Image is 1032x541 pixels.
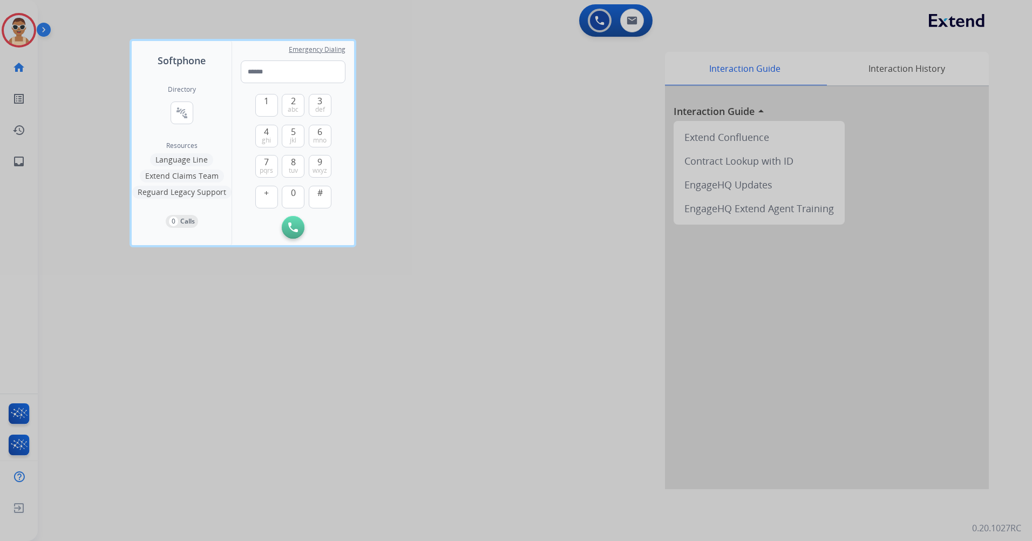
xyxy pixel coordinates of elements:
span: pqrs [260,166,273,175]
span: 6 [317,125,322,138]
button: 9wxyz [309,155,331,178]
p: 0.20.1027RC [972,522,1021,535]
button: 1 [255,94,278,117]
p: 0 [169,217,178,226]
mat-icon: connect_without_contact [175,106,188,119]
span: wxyz [313,166,327,175]
span: 4 [264,125,269,138]
button: 4ghi [255,125,278,147]
button: Reguard Legacy Support [132,186,232,199]
p: Calls [180,217,195,226]
button: 3def [309,94,331,117]
span: 2 [291,94,296,107]
span: Resources [166,141,198,150]
span: mno [313,136,327,145]
span: + [264,186,269,199]
span: ghi [262,136,271,145]
button: Language Line [150,153,213,166]
span: jkl [290,136,296,145]
button: 6mno [309,125,331,147]
span: 1 [264,94,269,107]
button: 2abc [282,94,304,117]
span: 9 [317,155,322,168]
button: 0Calls [166,215,198,228]
button: 5jkl [282,125,304,147]
span: Softphone [158,53,206,68]
span: 3 [317,94,322,107]
span: 5 [291,125,296,138]
span: tuv [289,166,298,175]
span: Emergency Dialing [289,45,345,54]
button: 0 [282,186,304,208]
button: # [309,186,331,208]
button: 7pqrs [255,155,278,178]
img: call-button [288,222,298,232]
button: Extend Claims Team [140,170,224,182]
span: def [315,105,325,114]
button: + [255,186,278,208]
span: # [317,186,323,199]
span: 8 [291,155,296,168]
span: 7 [264,155,269,168]
h2: Directory [168,85,196,94]
button: 8tuv [282,155,304,178]
span: abc [288,105,298,114]
span: 0 [291,186,296,199]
